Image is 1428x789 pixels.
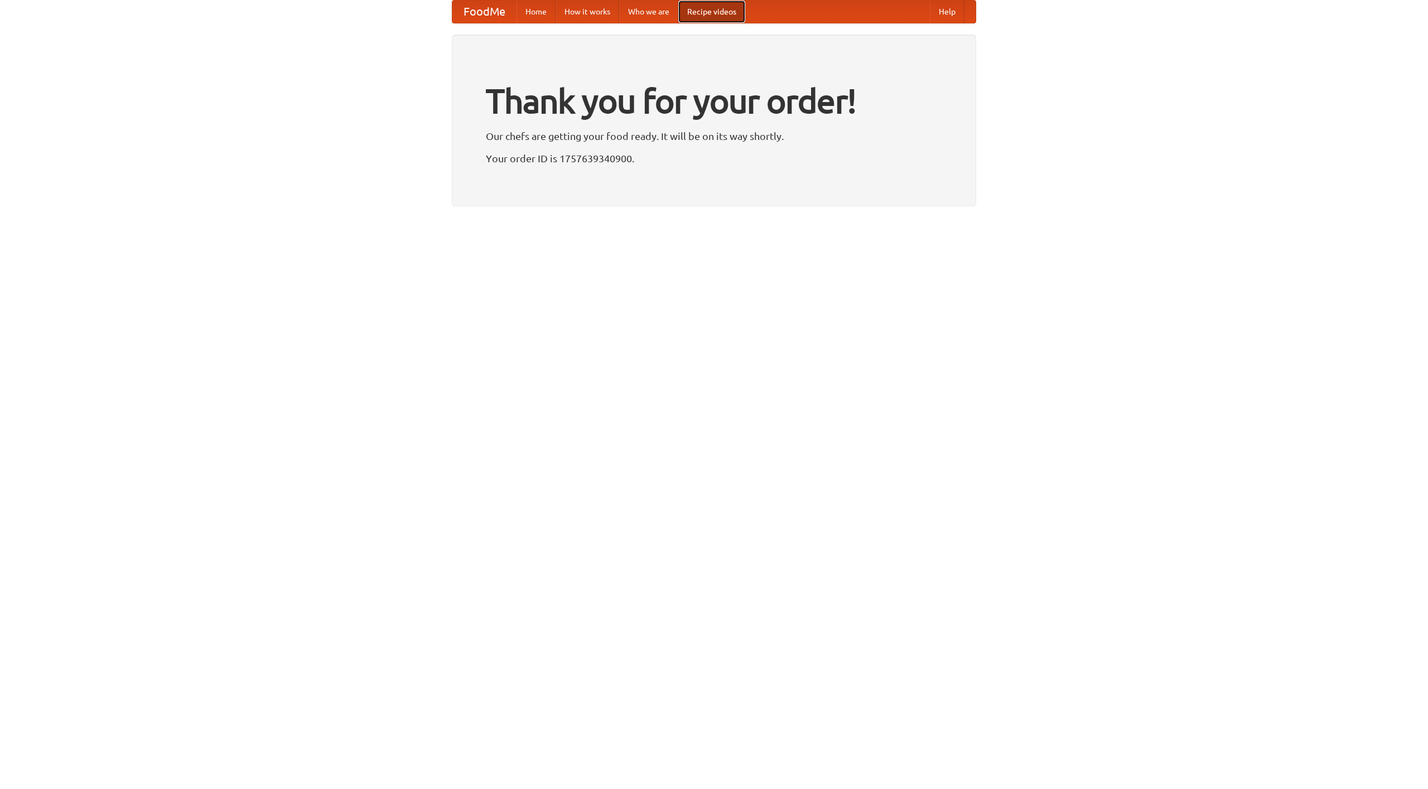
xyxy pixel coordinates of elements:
p: Our chefs are getting your food ready. It will be on its way shortly. [486,128,942,144]
a: Home [517,1,556,23]
a: Who we are [619,1,678,23]
a: FoodMe [452,1,517,23]
p: Your order ID is 1757639340900. [486,150,942,167]
a: Recipe videos [678,1,745,23]
a: How it works [556,1,619,23]
a: Help [930,1,964,23]
h1: Thank you for your order! [486,74,942,128]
